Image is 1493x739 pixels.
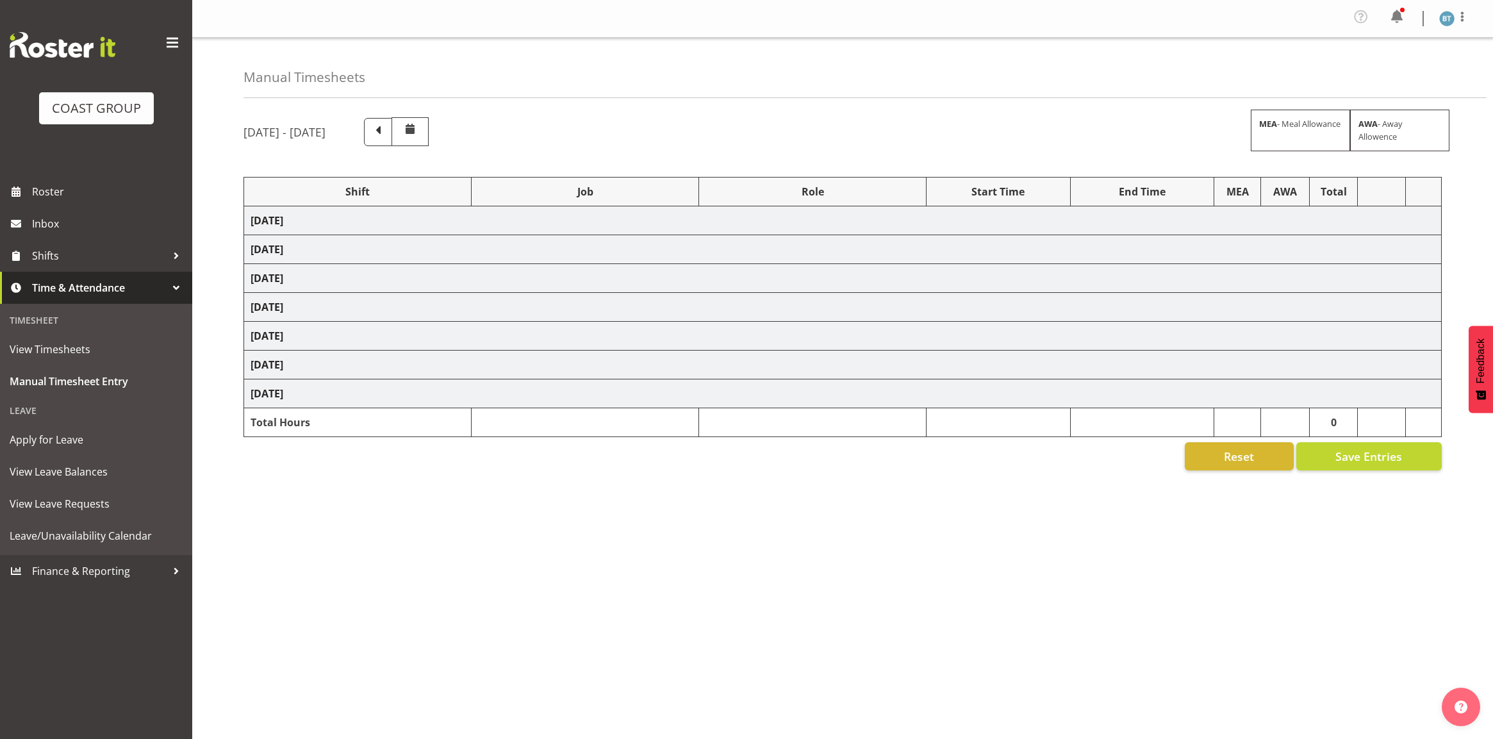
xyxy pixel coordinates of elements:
[3,397,189,424] div: Leave
[10,494,183,513] span: View Leave Requests
[251,184,465,199] div: Shift
[32,214,186,233] span: Inbox
[1185,442,1294,470] button: Reset
[1251,110,1350,151] div: - Meal Allowance
[3,456,189,488] a: View Leave Balances
[10,340,183,359] span: View Timesheets
[10,462,183,481] span: View Leave Balances
[3,488,189,520] a: View Leave Requests
[3,333,189,365] a: View Timesheets
[244,322,1442,351] td: [DATE]
[32,182,186,201] span: Roster
[1077,184,1207,199] div: End Time
[10,372,183,391] span: Manual Timesheet Entry
[1221,184,1254,199] div: MEA
[32,278,167,297] span: Time & Attendance
[705,184,920,199] div: Role
[1358,118,1378,129] strong: AWA
[10,526,183,545] span: Leave/Unavailability Calendar
[478,184,692,199] div: Job
[1224,448,1254,465] span: Reset
[244,379,1442,408] td: [DATE]
[3,365,189,397] a: Manual Timesheet Entry
[10,32,115,58] img: Rosterit website logo
[1259,118,1277,129] strong: MEA
[244,351,1442,379] td: [DATE]
[244,408,472,437] td: Total Hours
[243,125,326,139] h5: [DATE] - [DATE]
[32,561,167,581] span: Finance & Reporting
[32,246,167,265] span: Shifts
[243,70,365,85] h4: Manual Timesheets
[1316,184,1351,199] div: Total
[1267,184,1303,199] div: AWA
[1310,408,1358,437] td: 0
[1439,11,1455,26] img: benjamin-thomas-geden4470.jpg
[1455,701,1467,713] img: help-xxl-2.png
[244,264,1442,293] td: [DATE]
[244,293,1442,322] td: [DATE]
[1296,442,1442,470] button: Save Entries
[933,184,1063,199] div: Start Time
[244,235,1442,264] td: [DATE]
[3,307,189,333] div: Timesheet
[1475,338,1487,383] span: Feedback
[1350,110,1449,151] div: - Away Allowence
[1335,448,1402,465] span: Save Entries
[52,99,141,118] div: COAST GROUP
[3,520,189,552] a: Leave/Unavailability Calendar
[10,430,183,449] span: Apply for Leave
[244,206,1442,235] td: [DATE]
[1469,326,1493,413] button: Feedback - Show survey
[3,424,189,456] a: Apply for Leave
